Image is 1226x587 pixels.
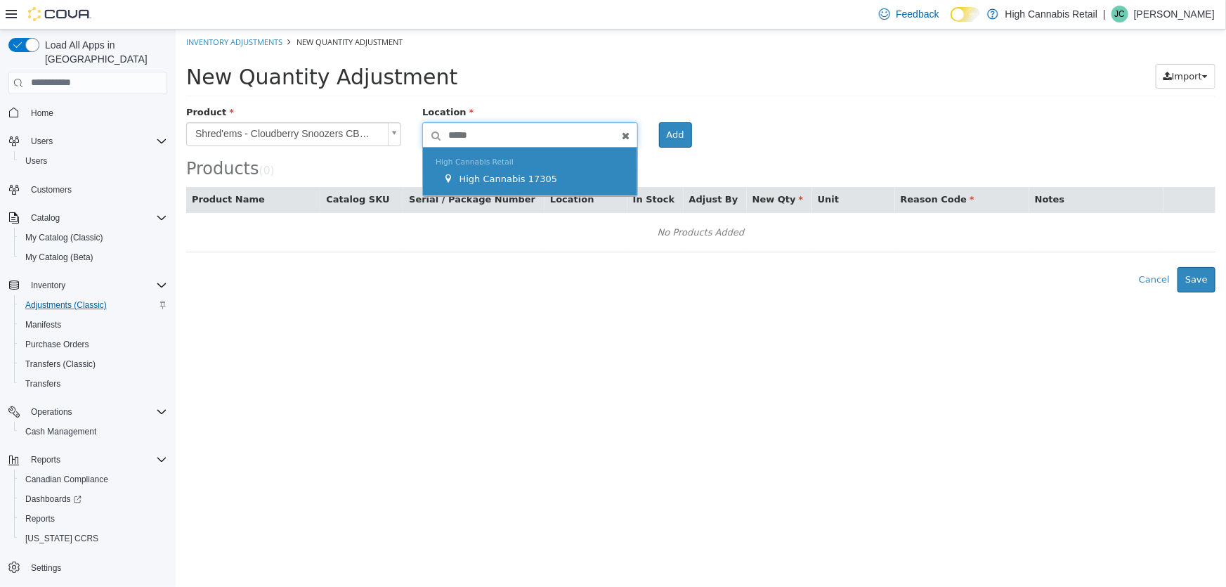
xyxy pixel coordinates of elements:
[25,105,59,122] a: Home
[20,336,95,353] a: Purchase Orders
[11,93,207,116] span: Shred'ems - Cloudberry Snoozers CBN:THC Softchews 4pk
[25,232,103,243] span: My Catalog (Classic)
[14,354,173,374] button: Transfers (Classic)
[25,451,66,468] button: Reports
[14,335,173,354] button: Purchase Orders
[25,155,47,167] span: Users
[20,471,167,488] span: Canadian Compliance
[20,229,109,246] a: My Catalog (Classic)
[14,374,173,394] button: Transfers
[20,153,53,169] a: Users
[951,7,980,22] input: Dark Mode
[25,133,167,150] span: Users
[3,131,173,151] button: Users
[20,193,1031,214] div: No Products Added
[150,163,216,177] button: Catalog SKU
[14,509,173,529] button: Reports
[25,359,96,370] span: Transfers (Classic)
[20,491,87,508] a: Dashboards
[577,165,628,175] span: New Qty
[3,208,173,228] button: Catalog
[25,133,58,150] button: Users
[25,494,81,505] span: Dashboards
[956,238,1002,263] button: Cancel
[25,404,78,420] button: Operations
[25,319,61,330] span: Manifests
[25,533,98,544] span: [US_STATE] CCRS
[3,276,173,295] button: Inventory
[20,491,167,508] span: Dashboards
[20,375,167,392] span: Transfers
[514,163,566,177] button: Adjust By
[11,93,226,117] a: Shred'ems - Cloudberry Snoozers CBN:THC Softchews 4pk
[20,530,104,547] a: [US_STATE] CCRS
[11,7,107,18] a: Inventory Adjustments
[284,144,382,155] span: High Cannabis 17305
[14,529,173,548] button: [US_STATE] CCRS
[20,471,114,488] a: Canadian Compliance
[88,135,95,148] span: 0
[20,316,167,333] span: Manifests
[31,108,53,119] span: Home
[725,165,799,175] span: Reason Code
[20,229,167,246] span: My Catalog (Classic)
[14,470,173,489] button: Canadian Compliance
[11,35,282,60] span: New Quantity Adjustment
[25,404,167,420] span: Operations
[14,489,173,509] a: Dashboards
[84,135,99,148] small: ( )
[31,454,60,465] span: Reports
[25,209,167,226] span: Catalog
[20,423,167,440] span: Cash Management
[247,77,298,88] span: Location
[859,163,892,177] button: Notes
[20,375,66,392] a: Transfers
[233,163,363,177] button: Serial / Package Number
[20,297,112,314] a: Adjustments (Classic)
[25,451,167,468] span: Reports
[31,562,61,574] span: Settings
[14,151,173,171] button: Users
[20,510,167,527] span: Reports
[31,406,72,418] span: Operations
[25,560,67,576] a: Settings
[20,316,67,333] a: Manifests
[25,426,96,437] span: Cash Management
[14,247,173,267] button: My Catalog (Beta)
[25,209,65,226] button: Catalog
[25,339,89,350] span: Purchase Orders
[25,474,108,485] span: Canadian Compliance
[121,7,227,18] span: New Quantity Adjustment
[1134,6,1215,22] p: [PERSON_NAME]
[1111,6,1128,22] div: Jack Cayer
[20,530,167,547] span: Washington CCRS
[1115,6,1126,22] span: JC
[1005,6,1098,22] p: High Cannabis Retail
[3,402,173,422] button: Operations
[896,7,939,21] span: Feedback
[25,378,60,389] span: Transfers
[14,295,173,315] button: Adjustments (Classic)
[996,41,1026,52] span: Import
[3,557,173,577] button: Settings
[25,513,55,524] span: Reports
[483,93,516,118] button: Add
[3,179,173,200] button: Customers
[20,297,167,314] span: Adjustments (Classic)
[20,249,99,266] a: My Catalog (Beta)
[31,212,60,224] span: Catalog
[20,249,167,266] span: My Catalog (Beta)
[457,163,502,177] button: In Stock
[20,356,101,373] a: Transfers (Classic)
[25,104,167,122] span: Home
[980,34,1040,60] button: Import
[25,252,93,263] span: My Catalog (Beta)
[260,128,338,137] span: High Cannabis Retail
[31,280,65,291] span: Inventory
[20,153,167,169] span: Users
[25,277,167,294] span: Inventory
[11,77,58,88] span: Product
[28,7,91,21] img: Cova
[20,336,167,353] span: Purchase Orders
